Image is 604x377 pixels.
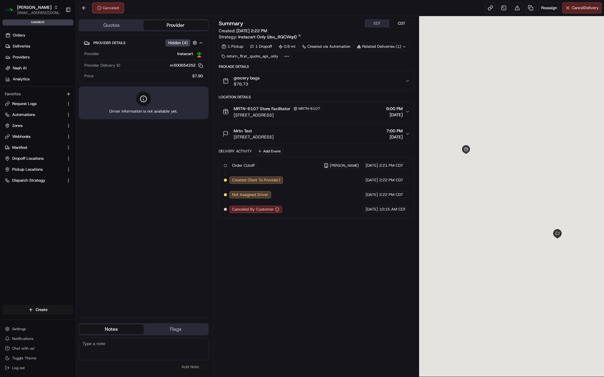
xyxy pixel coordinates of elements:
button: Mrtn Test[STREET_ADDRESS]7:00 PM[DATE] [219,124,414,144]
button: Add Event [256,148,283,155]
span: 2:22 PM CDT [379,177,403,183]
a: Deliveries [2,41,76,51]
a: Orders [2,30,76,40]
a: Zones [5,123,64,128]
a: Dropoff Locations [5,156,64,161]
span: Deliveries [13,44,30,49]
span: Hidden ( 4 ) [168,40,188,46]
span: Nash AI [13,65,26,71]
button: grocery bags$76.73 [219,71,414,91]
span: Analytics [13,76,30,82]
span: Provider Delivery ID [84,63,120,68]
div: Package Details [219,64,414,69]
span: Providers [13,54,30,60]
span: [PERSON_NAME] [330,163,359,168]
span: Create [36,307,48,312]
a: Providers [2,52,76,62]
button: Hidden (4) [165,39,199,47]
button: Request Logs [2,99,73,109]
span: Cancel Delivery [572,5,599,11]
button: MRTN-6107 Store FacilitatorMRTN-6107[STREET_ADDRESS]6:00 PM[DATE] [219,102,414,122]
span: Provider [84,51,99,57]
span: Driver information is not available yet. [109,109,178,114]
button: Reassign [539,2,560,13]
div: Strategy: [219,34,301,40]
img: instacart_logo.png [196,50,203,58]
a: Manifest [5,145,64,150]
div: Delivery Activity [219,149,252,154]
span: MRTN-6107 [298,106,320,111]
button: Provider DetailsHidden (4) [84,38,203,48]
a: Pickup Locations [5,167,64,172]
span: Dropoff Locations [12,156,44,161]
button: Provider [143,20,208,30]
button: Automations [2,110,73,120]
span: Instacart [177,51,193,57]
h3: Summary [219,21,243,26]
a: Request Logs [5,101,64,106]
button: Manifest [2,143,73,152]
button: Log out [2,364,73,372]
div: 1 Pickup [219,42,246,51]
button: CancelDelivery [562,2,602,13]
a: Dispatch Strategy [5,178,64,183]
span: 7:00 PM [386,128,403,134]
a: Webhooks [5,134,64,139]
div: Related Deliveries (1) [354,42,409,51]
span: Pickup Locations [12,167,43,172]
img: Martin's [5,5,15,15]
button: Flags [143,324,208,334]
button: Martin's[PERSON_NAME][EMAIL_ADDRESS][DOMAIN_NAME] [2,2,63,17]
span: Orders [13,33,25,38]
button: CDT [389,19,414,27]
span: [DATE] [366,177,378,183]
span: [DATE] [386,112,403,118]
span: Chat with us! [12,346,34,351]
span: [DATE] [366,163,378,168]
span: $7.90 [192,73,203,79]
span: Not Assigned Driver [232,192,268,197]
button: Quotes [79,20,143,30]
span: Dispatch Strategy [12,178,45,183]
button: Pickup Locations [2,165,73,174]
button: Dropoff Locations [2,154,73,163]
span: Zones [12,123,23,128]
button: Notes [79,324,143,334]
span: 10:15 AM CDT [379,207,406,212]
span: [DATE] [366,192,378,197]
div: Favorites [2,89,73,99]
a: Instacart Only (dss_8QCWqd) [238,34,301,40]
span: Order Cutoff [232,163,255,168]
button: Dispatch Strategy [2,176,73,185]
span: Instacart Only (dss_8QCWqd) [238,34,297,40]
span: Canceled By Customer [232,207,274,212]
div: Location Details [219,95,414,99]
span: grocery bags [234,75,260,81]
span: $76.73 [234,81,260,87]
span: Mrtn Test [234,128,252,134]
span: Settings [12,326,26,331]
span: [DATE] [366,207,378,212]
span: [EMAIL_ADDRESS][DOMAIN_NAME] [17,10,61,15]
button: [PERSON_NAME] [17,4,51,10]
span: 6:00 PM [386,106,403,112]
div: return_first_quote_api_only [219,52,281,61]
span: Provider Details [94,40,125,45]
a: Analytics [2,74,76,84]
div: sandbox [2,19,73,26]
span: Price [84,73,94,79]
button: EDT [365,19,389,27]
span: Automations [12,112,35,117]
button: Chat with us! [2,344,73,353]
div: 0.9 mi [276,42,298,51]
a: Nash AI [2,63,76,73]
span: Reassign [541,5,557,11]
button: m500654252 [170,63,203,68]
button: Canceled [92,2,124,13]
button: Notifications [2,334,73,343]
span: Toggle Theme [12,356,37,361]
span: 2:22 PM CDT [379,192,403,197]
button: Create [2,305,73,315]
